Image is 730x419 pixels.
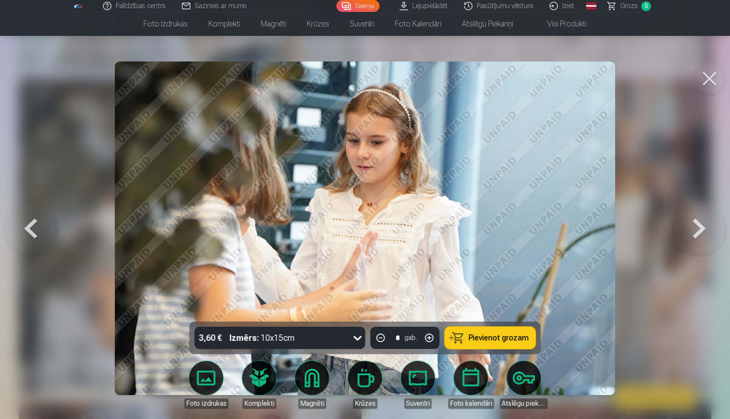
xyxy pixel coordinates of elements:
[353,398,377,409] div: Krūzes
[469,334,529,342] span: Pievienot grozam
[500,398,548,409] div: Atslēgu piekariņi
[339,12,385,36] a: Suvenīri
[641,1,651,11] span: 0
[341,361,389,409] a: Krūzes
[620,1,638,11] span: Grozs
[235,361,283,409] a: Komplekti
[445,327,536,349] button: Pievienot grozam
[385,12,452,36] a: Foto kalendāri
[184,398,228,409] div: Foto izdrukas
[452,12,523,36] a: Atslēgu piekariņi
[288,361,336,409] a: Magnēti
[133,12,198,36] a: Foto izdrukas
[230,327,295,349] div: 10x15cm
[74,3,83,9] img: /fa1
[523,12,597,36] a: Visi produkti
[448,398,494,409] div: Foto kalendāri
[195,327,226,349] div: 3,60 €
[251,12,297,36] a: Magnēti
[297,12,339,36] a: Krūzes
[500,361,548,409] a: Atslēgu piekariņi
[405,333,418,343] div: gab.
[230,332,259,344] strong: Izmērs :
[242,398,276,409] div: Komplekti
[298,398,326,409] div: Magnēti
[394,361,442,409] a: Suvenīri
[182,361,230,409] a: Foto izdrukas
[404,398,432,409] div: Suvenīri
[198,12,251,36] a: Komplekti
[447,361,495,409] a: Foto kalendāri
